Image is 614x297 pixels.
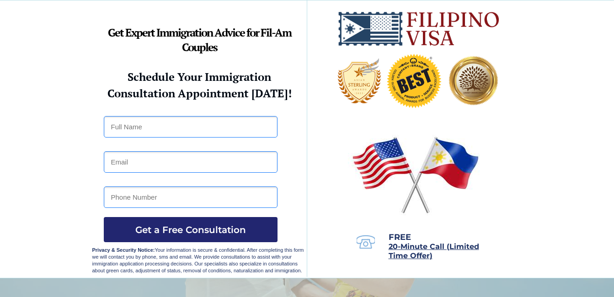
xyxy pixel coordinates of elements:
[108,25,291,54] strong: Get Expert Immigration Advice for Fil-Am Couples
[389,232,411,242] span: FREE
[104,224,278,235] span: Get a Free Consultation
[389,242,479,260] span: 20-Minute Call (Limited Time Offer)
[104,217,278,242] button: Get a Free Consultation
[128,69,271,84] strong: Schedule Your Immigration
[104,151,278,173] input: Email
[107,86,292,101] strong: Consultation Appointment [DATE]!
[104,116,278,138] input: Full Name
[92,247,155,253] strong: Privacy & Security Notice:
[389,243,479,260] a: 20-Minute Call (Limited Time Offer)
[92,247,304,273] span: Your information is secure & confidential. After completing this form we will contact you by phon...
[104,186,278,208] input: Phone Number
